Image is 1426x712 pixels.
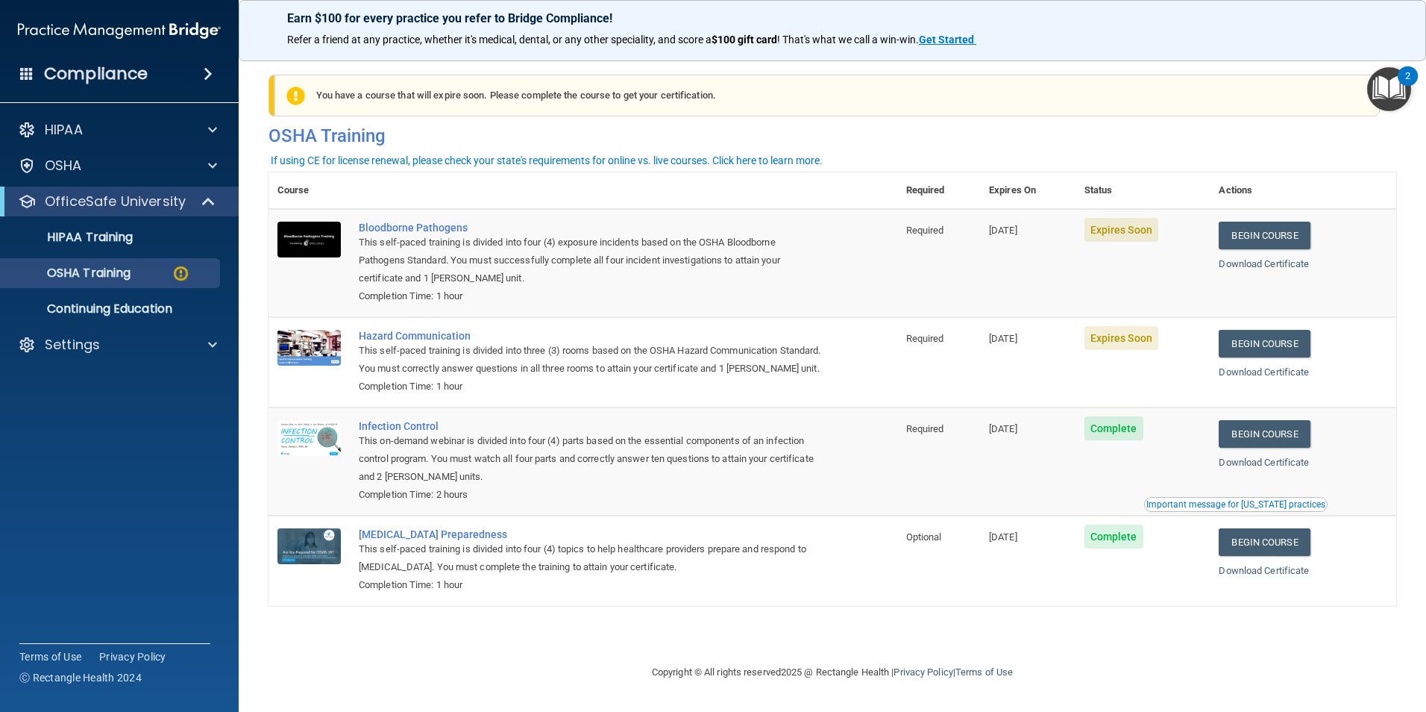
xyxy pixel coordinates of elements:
[1367,67,1411,111] button: Open Resource Center, 2 new notifications
[268,125,1396,146] h4: OSHA Training
[99,649,166,664] a: Privacy Policy
[359,287,823,305] div: Completion Time: 1 hour
[10,230,133,245] p: HIPAA Training
[19,670,142,685] span: Ⓒ Rectangle Health 2024
[359,378,823,396] div: Completion Time: 1 hour
[19,649,81,664] a: Terms of Use
[777,34,919,46] span: ! That's what we call a win-win.
[919,34,974,46] strong: Get Started
[359,528,823,540] a: [MEDICAL_DATA] Preparedness
[989,225,1017,236] span: [DATE]
[1146,500,1325,509] div: Important message for [US_STATE] practices
[268,172,350,209] th: Course
[45,121,83,139] p: HIPAA
[359,330,823,342] a: Hazard Communication
[1219,565,1309,576] a: Download Certificate
[1219,457,1309,468] a: Download Certificate
[1219,420,1310,448] a: Begin Course
[359,420,823,432] a: Infection Control
[10,302,213,316] p: Continuing Education
[1084,326,1158,350] span: Expires Soon
[359,576,823,594] div: Completion Time: 1 hour
[18,336,217,354] a: Settings
[18,121,217,139] a: HIPAA
[359,234,823,287] div: This self-paced training is divided into four (4) exposure incidents based on the OSHA Bloodborne...
[906,423,944,434] span: Required
[359,222,823,234] a: Bloodborne Pathogens
[1084,218,1158,242] span: Expires Soon
[893,666,952,678] a: Privacy Policy
[906,333,944,344] span: Required
[980,172,1075,209] th: Expires On
[1075,172,1210,209] th: Status
[18,157,217,175] a: OSHA
[45,193,186,210] p: OfficeSafe University
[286,87,305,105] img: exclamation-circle-solid-warning.7ed2984d.png
[1219,366,1309,378] a: Download Certificate
[1219,222,1310,249] a: Begin Course
[1405,76,1410,96] div: 2
[906,225,944,236] span: Required
[172,264,190,283] img: warning-circle.0cc9ac19.png
[268,153,825,168] button: If using CE for license renewal, please check your state's requirements for online vs. live cours...
[1219,528,1310,556] a: Begin Course
[18,193,216,210] a: OfficeSafe University
[45,157,82,175] p: OSHA
[359,342,823,378] div: This self-paced training is divided into three (3) rooms based on the OSHA Hazard Communication S...
[1084,525,1143,549] span: Complete
[10,266,131,281] p: OSHA Training
[271,155,823,166] div: If using CE for license renewal, please check your state's requirements for online vs. live cours...
[18,16,221,46] img: PMB logo
[897,172,980,209] th: Required
[1144,497,1328,512] button: Read this if you are a dental practitioner in the state of CA
[359,540,823,576] div: This self-paced training is divided into four (4) topics to help healthcare providers prepare and...
[45,336,100,354] p: Settings
[919,34,976,46] a: Get Started
[359,486,823,504] div: Completion Time: 2 hours
[1219,330,1310,357] a: Begin Course
[1219,258,1309,269] a: Download Certificate
[1210,172,1396,209] th: Actions
[989,333,1017,344] span: [DATE]
[44,63,148,84] h4: Compliance
[274,75,1380,116] div: You have a course that will expire soon. Please complete the course to get your certification.
[287,34,712,46] span: Refer a friend at any practice, whether it's medical, dental, or any other speciality, and score a
[989,423,1017,434] span: [DATE]
[712,34,777,46] strong: $100 gift card
[906,531,942,543] span: Optional
[287,11,1378,25] p: Earn $100 for every practice you refer to Bridge Compliance!
[989,531,1017,543] span: [DATE]
[560,649,1105,696] div: Copyright © All rights reserved 2025 @ Rectangle Health | |
[359,432,823,486] div: This on-demand webinar is divided into four (4) parts based on the essential components of an inf...
[955,666,1013,678] a: Terms of Use
[1084,416,1143,440] span: Complete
